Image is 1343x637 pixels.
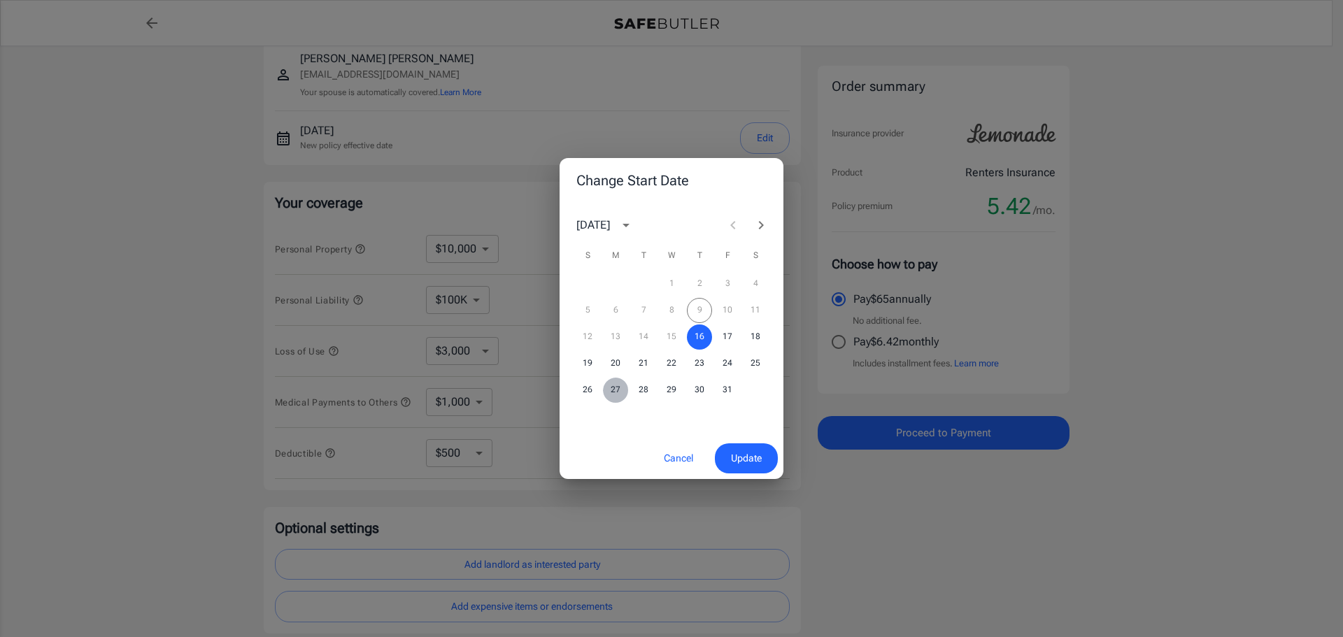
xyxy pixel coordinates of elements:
button: 27 [603,378,628,403]
button: 25 [743,351,768,376]
button: 18 [743,324,768,350]
button: 31 [715,378,740,403]
button: 23 [687,351,712,376]
span: Friday [715,242,740,270]
button: 17 [715,324,740,350]
h2: Change Start Date [560,158,783,203]
button: 30 [687,378,712,403]
span: Thursday [687,242,712,270]
button: 26 [575,378,600,403]
button: 20 [603,351,628,376]
button: 28 [631,378,656,403]
span: Sunday [575,242,600,270]
button: 21 [631,351,656,376]
span: Tuesday [631,242,656,270]
span: Wednesday [659,242,684,270]
button: 16 [687,324,712,350]
button: 24 [715,351,740,376]
button: 19 [575,351,600,376]
div: [DATE] [576,217,610,234]
span: Monday [603,242,628,270]
button: Update [715,443,778,473]
span: Saturday [743,242,768,270]
button: calendar view is open, switch to year view [614,213,638,237]
button: 29 [659,378,684,403]
button: Next month [747,211,775,239]
button: Cancel [648,443,709,473]
button: 22 [659,351,684,376]
span: Update [731,450,762,467]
